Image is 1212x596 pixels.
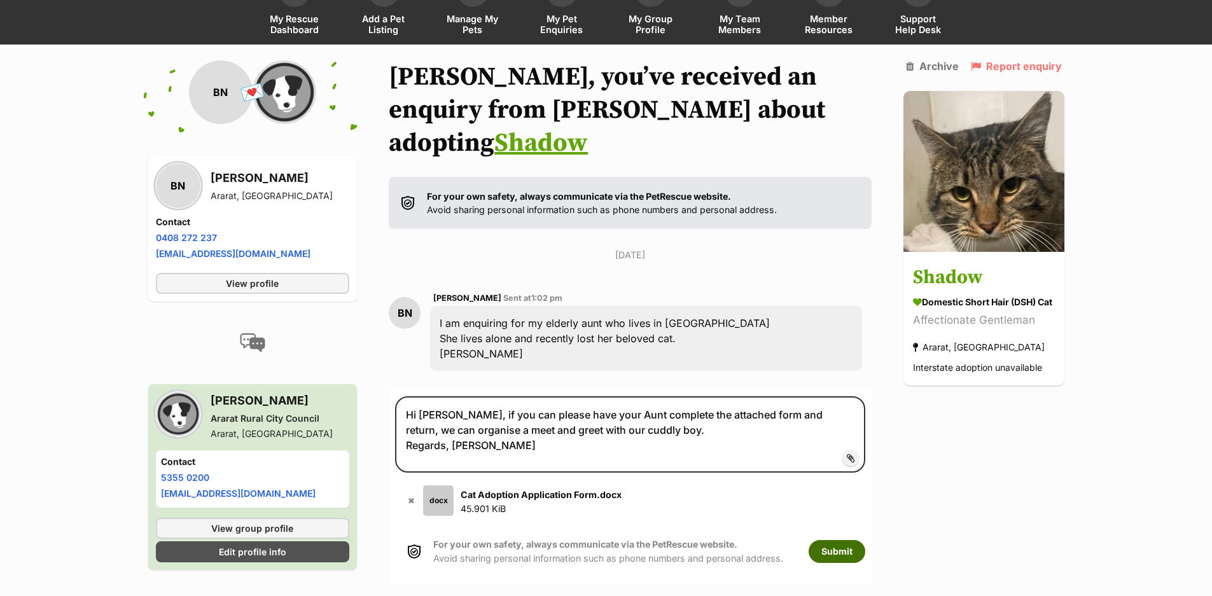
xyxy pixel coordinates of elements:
h3: [PERSON_NAME] [211,392,333,410]
span: My Team Members [711,13,769,35]
div: Ararat, [GEOGRAPHIC_DATA] [913,339,1045,356]
p: Avoid sharing personal information such as phone numbers and personal address. [427,190,777,217]
a: Archive [906,60,959,72]
p: Avoid sharing personal information such as phone numbers and personal address. [433,537,783,565]
a: [EMAIL_ADDRESS][DOMAIN_NAME] [161,488,316,499]
a: 0408 272 237 [156,232,217,243]
div: Domestic Short Hair (DSH) Cat [913,296,1055,309]
a: 5355 0200 [161,472,209,483]
strong: For your own safety, always communicate via the PetRescue website. [433,539,737,550]
span: Edit profile info [219,545,286,558]
span: View group profile [211,522,293,535]
span: Sent at [503,293,562,303]
span: View profile [226,277,279,290]
div: Ararat, [GEOGRAPHIC_DATA] [211,427,333,440]
a: Edit profile info [156,541,350,562]
a: Shadow Domestic Short Hair (DSH) Cat Affectionate Gentleman Ararat, [GEOGRAPHIC_DATA] Interstate ... [903,254,1064,386]
div: Affectionate Gentleman [913,312,1055,329]
h4: Contact [161,455,345,468]
strong: For your own safety, always communicate via the PetRescue website. [427,191,731,202]
strong: Cat Adoption Application Form.docx [461,489,622,500]
button: Submit [809,540,865,563]
a: Report enquiry [971,60,1062,72]
span: Interstate adoption unavailable [913,363,1042,373]
span: My Pet Enquiries [533,13,590,35]
img: Ararat Rural City Council profile pic [253,60,316,124]
div: BN [156,163,200,208]
h4: Contact [156,216,350,228]
span: [PERSON_NAME] [433,293,501,303]
div: I am enquiring for my elderly aunt who lives in [GEOGRAPHIC_DATA] She lives alone and recently lo... [430,306,861,371]
h3: Shadow [913,264,1055,293]
p: [DATE] [389,248,871,261]
span: Manage My Pets [444,13,501,35]
span: Support Help Desk [889,13,947,35]
span: Add a Pet Listing [355,13,412,35]
img: Ararat Rural City Council profile pic [156,392,200,436]
span: Member Resources [800,13,858,35]
a: View profile [156,273,350,294]
span: 1:02 pm [531,293,562,303]
span: My Group Profile [622,13,679,35]
div: Ararat Rural City Council [211,412,333,425]
div: docx [423,485,454,516]
div: Ararat, [GEOGRAPHIC_DATA] [211,190,333,202]
span: My Rescue Dashboard [266,13,323,35]
h3: [PERSON_NAME] [211,169,333,187]
a: Shadow [494,127,588,159]
h1: [PERSON_NAME], you’ve received an enquiry from [PERSON_NAME] about adopting [389,60,871,160]
a: View group profile [156,518,350,539]
span: 45.901 KiB [461,503,506,514]
button: ✖ [405,494,418,508]
img: Shadow [903,91,1064,252]
a: [EMAIL_ADDRESS][DOMAIN_NAME] [156,248,310,259]
div: BN [189,60,253,124]
img: conversation-icon-4a6f8262b818ee0b60e3300018af0b2d0b884aa5de6e9bcb8d3d4eeb1a70a7c4.svg [240,333,265,352]
span: 💌 [238,79,267,106]
div: BN [389,297,421,329]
